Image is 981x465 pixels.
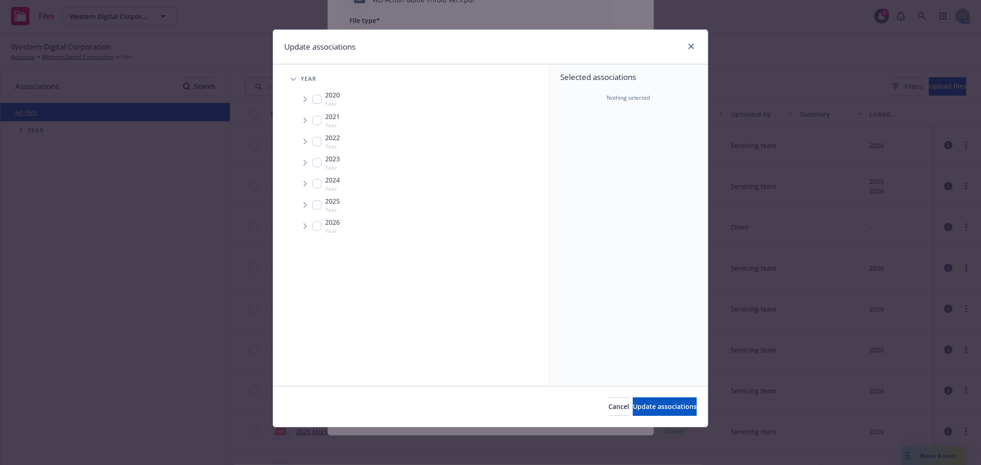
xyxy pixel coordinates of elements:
span: Year [325,227,340,235]
a: close [686,41,697,52]
span: 2023 [325,154,340,164]
span: Nothing selected [607,94,650,102]
h1: Update associations [284,41,356,53]
span: Selected associations [560,72,697,83]
span: Year [325,142,340,150]
span: Update associations [633,402,697,411]
span: Year [325,164,340,171]
span: 2025 [325,196,340,206]
button: Update associations [633,397,697,416]
span: 2021 [325,112,340,121]
span: Cancel [608,402,629,411]
button: Cancel [608,397,629,416]
span: 2024 [325,175,340,185]
span: Year [325,121,340,129]
span: 2022 [325,133,340,142]
div: Tree Example [273,70,549,237]
span: 2026 [325,217,340,227]
span: Year [325,206,340,214]
span: Year [301,76,317,82]
span: 2020 [325,90,340,100]
span: Year [325,185,340,193]
span: Year [325,100,340,108]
